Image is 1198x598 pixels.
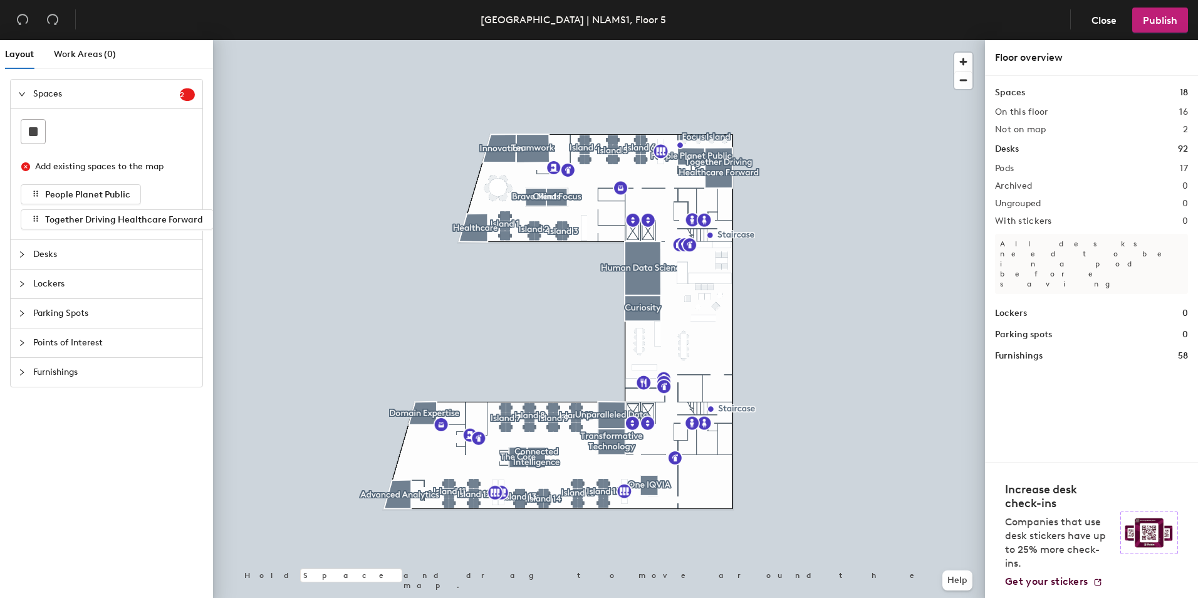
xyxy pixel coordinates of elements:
p: Companies that use desk stickers have up to 25% more check-ins. [1005,515,1113,570]
button: Publish [1132,8,1188,33]
h1: 0 [1182,307,1188,320]
h1: Furnishings [995,349,1043,363]
h2: 0 [1182,216,1188,226]
span: collapsed [18,339,26,347]
sup: 2 [180,88,195,101]
button: Redo (⌘ + ⇧ + Z) [40,8,65,33]
h1: Lockers [995,307,1027,320]
span: Desks [33,240,195,269]
span: collapsed [18,280,26,288]
span: Close [1091,14,1117,26]
h2: Archived [995,181,1032,191]
h2: Ungrouped [995,199,1041,209]
h1: Desks [995,142,1019,156]
h1: Spaces [995,86,1025,100]
div: Add existing spaces to the map [35,160,184,174]
h2: 17 [1180,164,1188,174]
span: collapsed [18,251,26,258]
h4: Increase desk check-ins [1005,483,1113,510]
h1: 92 [1178,142,1188,156]
h1: 58 [1178,349,1188,363]
span: Together Driving Healthcare Forward [45,214,203,225]
a: Get your stickers [1005,575,1103,588]
h2: Pods [995,164,1014,174]
span: Work Areas (0) [54,49,116,60]
h2: 0 [1182,199,1188,209]
span: undo [16,13,29,26]
span: collapsed [18,310,26,317]
span: Parking Spots [33,299,195,328]
span: Lockers [33,270,195,298]
div: [GEOGRAPHIC_DATA] | NLAMS1, Floor 5 [481,12,666,28]
h2: 2 [1183,125,1188,135]
span: close-circle [21,162,30,171]
p: All desks need to be in a pod before saving [995,234,1188,294]
span: Publish [1143,14,1177,26]
span: Points of Interest [33,328,195,357]
span: Furnishings [33,358,195,387]
span: collapsed [18,369,26,376]
h1: 18 [1180,86,1188,100]
span: Get your stickers [1005,575,1088,587]
h2: 16 [1179,107,1188,117]
h2: Not on map [995,125,1046,135]
button: Together Driving Healthcare Forward [21,209,214,229]
h2: 0 [1182,181,1188,191]
span: expanded [18,90,26,98]
h1: 0 [1182,328,1188,342]
span: People Planet Public [45,189,130,200]
h2: On this floor [995,107,1048,117]
button: Help [942,570,972,590]
button: People Planet Public [21,184,141,204]
span: Layout [5,49,34,60]
img: Sticker logo [1120,511,1178,554]
h2: With stickers [995,216,1052,226]
div: Floor overview [995,50,1188,65]
span: 2 [180,90,195,99]
button: Undo (⌘ + Z) [10,8,35,33]
button: Close [1081,8,1127,33]
span: Spaces [33,80,180,108]
h1: Parking spots [995,328,1052,342]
